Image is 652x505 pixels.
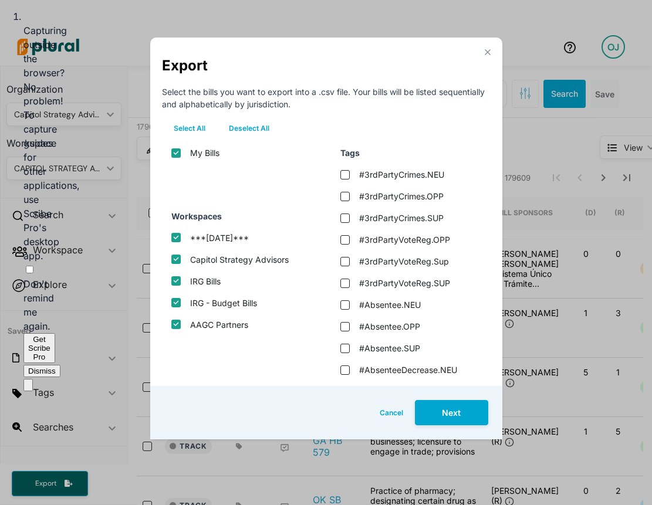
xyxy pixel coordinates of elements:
[190,297,257,309] label: IRG - Budget Bills
[162,55,491,76] div: Export
[612,465,640,493] iframe: Intercom live chat
[359,364,457,376] label: #AbsenteeDecrease.NEU
[217,120,281,137] button: Deselect All
[162,120,217,137] button: Select All
[190,253,289,266] label: Capitol Strategy Advisors
[162,86,491,110] div: Select the bills you want to export into a .csv file. Your bills will be listed sequentially and ...
[359,299,421,311] label: #Absentee.NEU
[359,168,444,181] label: #3rdPartyCrimes.NEU
[359,277,450,289] label: #3rdPartyVoteReg.SUP
[359,342,420,354] label: #Absentee.SUP
[368,400,415,425] button: Cancel
[359,212,444,224] label: #3rdPartyCrimes.SUP
[190,318,248,331] label: AAGC Partners
[415,400,488,425] button: Next
[190,275,221,287] label: IRG Bills
[190,147,219,159] label: My Bills
[162,205,322,227] div: Workspaces
[359,233,450,246] label: #3rdPartyVoteReg.OPP
[359,320,420,333] label: #Absentee.OPP
[359,255,449,267] label: #3rdPartyVoteReg.Sup
[331,142,491,164] div: Tags
[359,190,444,202] label: #3rdPartyCrimes.OPP
[150,38,502,439] div: Modal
